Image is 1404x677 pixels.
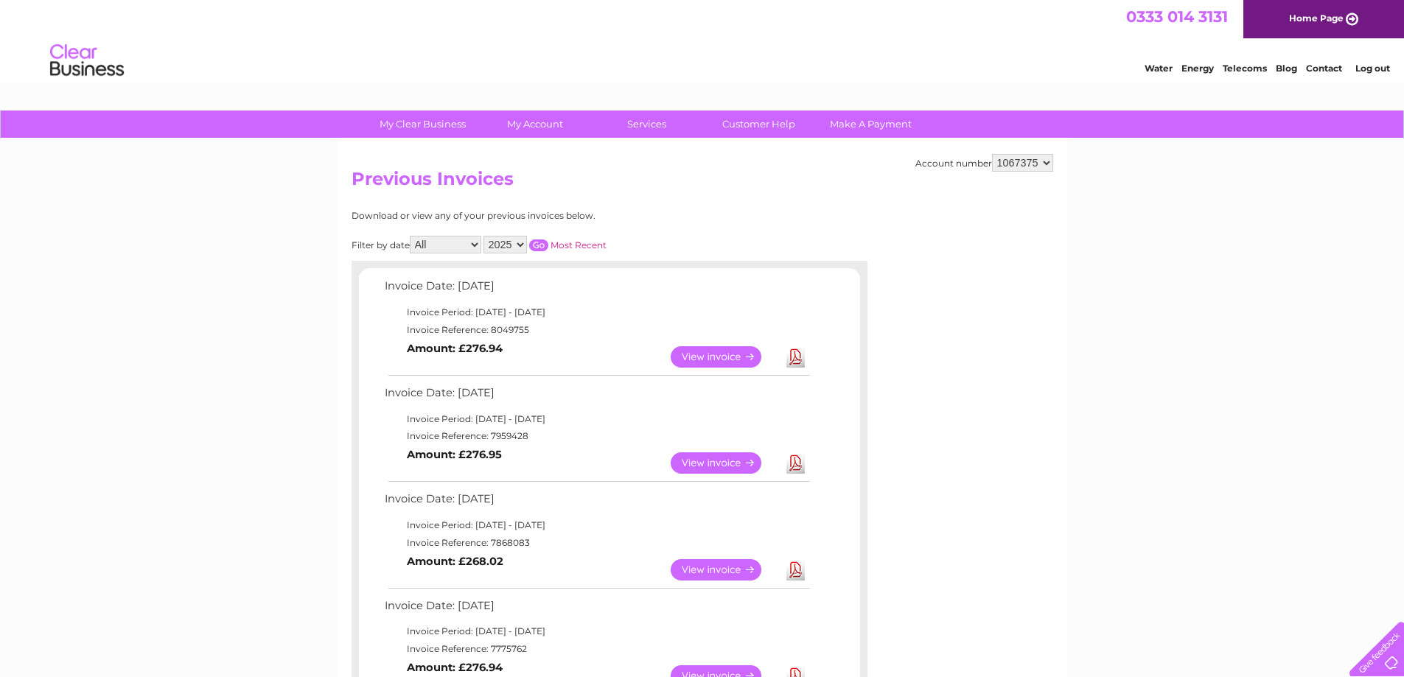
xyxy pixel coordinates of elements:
[407,661,503,674] b: Amount: £276.94
[381,489,812,516] td: Invoice Date: [DATE]
[381,321,812,339] td: Invoice Reference: 8049755
[1276,63,1297,74] a: Blog
[381,516,812,534] td: Invoice Period: [DATE] - [DATE]
[381,304,812,321] td: Invoice Period: [DATE] - [DATE]
[381,534,812,552] td: Invoice Reference: 7868083
[810,111,932,138] a: Make A Payment
[786,452,805,474] a: Download
[1181,63,1214,74] a: Energy
[671,452,779,474] a: View
[381,640,812,658] td: Invoice Reference: 7775762
[1126,7,1228,26] a: 0333 014 3131
[551,239,607,250] a: Most Recent
[352,211,738,221] div: Download or view any of your previous invoices below.
[786,346,805,368] a: Download
[381,410,812,428] td: Invoice Period: [DATE] - [DATE]
[362,111,483,138] a: My Clear Business
[407,555,503,568] b: Amount: £268.02
[381,596,812,623] td: Invoice Date: [DATE]
[355,8,1051,71] div: Clear Business is a trading name of Verastar Limited (registered in [GEOGRAPHIC_DATA] No. 3667643...
[586,111,708,138] a: Services
[1145,63,1173,74] a: Water
[381,427,812,445] td: Invoice Reference: 7959428
[1223,63,1267,74] a: Telecoms
[49,38,125,83] img: logo.png
[698,111,820,138] a: Customer Help
[474,111,596,138] a: My Account
[671,559,779,580] a: View
[381,276,812,304] td: Invoice Date: [DATE]
[381,383,812,410] td: Invoice Date: [DATE]
[407,342,503,355] b: Amount: £276.94
[407,448,502,461] b: Amount: £276.95
[1355,63,1390,74] a: Log out
[352,169,1053,197] h2: Previous Invoices
[915,154,1053,172] div: Account number
[1306,63,1342,74] a: Contact
[671,346,779,368] a: View
[786,559,805,580] a: Download
[352,236,738,253] div: Filter by date
[381,622,812,640] td: Invoice Period: [DATE] - [DATE]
